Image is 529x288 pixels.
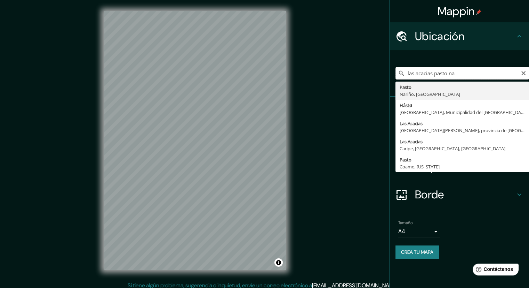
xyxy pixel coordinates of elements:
[400,157,411,163] font: Pasto
[467,261,521,280] iframe: Lanzador de widgets de ayuda
[390,97,529,125] div: Patas
[415,187,444,202] font: Borde
[390,153,529,181] div: Disposición
[400,164,440,170] font: Coamo, [US_STATE]
[400,84,411,90] font: Pasto
[476,9,481,15] img: pin-icon.png
[390,22,529,50] div: Ubicación
[400,138,423,145] font: Las Acacias
[398,220,412,226] font: Tamaño
[521,69,526,76] button: Claro
[390,181,529,209] div: Borde
[395,245,439,259] button: Crea tu mapa
[390,125,529,153] div: Estilo
[395,67,529,79] input: Elige tu ciudad o zona
[400,120,423,127] font: Las Acacias
[400,91,460,97] font: Nariño, [GEOGRAPHIC_DATA]
[401,249,433,255] font: Crea tu mapa
[398,226,440,237] div: A4
[398,228,405,235] font: A4
[104,11,286,270] canvas: Mapa
[274,258,283,267] button: Activar o desactivar atribución
[400,102,412,108] font: Håstø
[415,29,464,44] font: Ubicación
[400,145,505,152] font: Caripe, [GEOGRAPHIC_DATA], [GEOGRAPHIC_DATA]
[438,4,475,18] font: Mappin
